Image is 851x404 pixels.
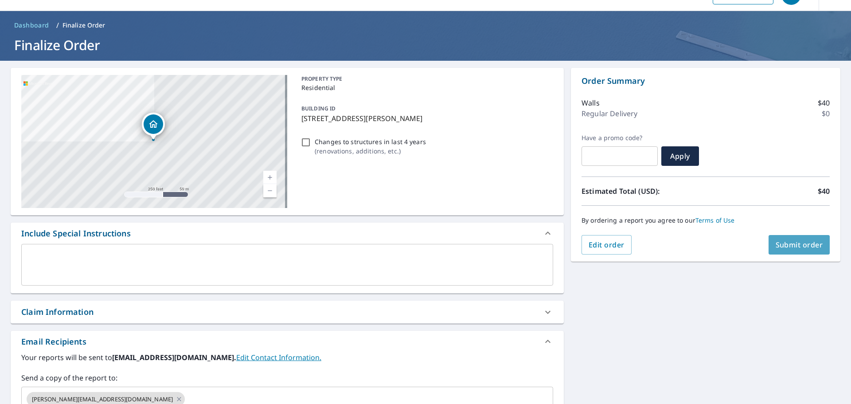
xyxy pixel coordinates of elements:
[582,98,600,108] p: Walls
[21,306,94,318] div: Claim Information
[21,227,131,239] div: Include Special Instructions
[11,223,564,244] div: Include Special Instructions
[818,186,830,196] p: $40
[301,113,550,124] p: [STREET_ADDRESS][PERSON_NAME]
[21,373,553,383] label: Send a copy of the report to:
[11,331,564,352] div: Email Recipients
[62,21,105,30] p: Finalize Order
[11,18,53,32] a: Dashboard
[668,151,692,161] span: Apply
[315,137,426,146] p: Changes to structures in last 4 years
[21,336,86,348] div: Email Recipients
[769,235,830,255] button: Submit order
[582,108,637,119] p: Regular Delivery
[582,75,830,87] p: Order Summary
[236,353,321,362] a: EditContactInfo
[56,20,59,31] li: /
[695,216,735,224] a: Terms of Use
[263,171,277,184] a: Current Level 17, Zoom In
[21,352,553,363] label: Your reports will be sent to
[263,184,277,197] a: Current Level 17, Zoom Out
[582,186,706,196] p: Estimated Total (USD):
[589,240,625,250] span: Edit order
[142,113,165,140] div: Dropped pin, building 1, Residential property, 8 Carriage Hill Dr Wolcott, CT 06716
[112,353,236,362] b: [EMAIL_ADDRESS][DOMAIN_NAME].
[822,108,830,119] p: $0
[11,301,564,323] div: Claim Information
[315,146,426,156] p: ( renovations, additions, etc. )
[11,36,840,54] h1: Finalize Order
[818,98,830,108] p: $40
[27,395,178,404] span: [PERSON_NAME][EMAIL_ADDRESS][DOMAIN_NAME]
[582,216,830,224] p: By ordering a report you agree to our
[661,146,699,166] button: Apply
[301,83,550,92] p: Residential
[301,75,550,83] p: PROPERTY TYPE
[11,18,840,32] nav: breadcrumb
[301,105,336,112] p: BUILDING ID
[14,21,49,30] span: Dashboard
[776,240,823,250] span: Submit order
[582,235,632,255] button: Edit order
[582,134,658,142] label: Have a promo code?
